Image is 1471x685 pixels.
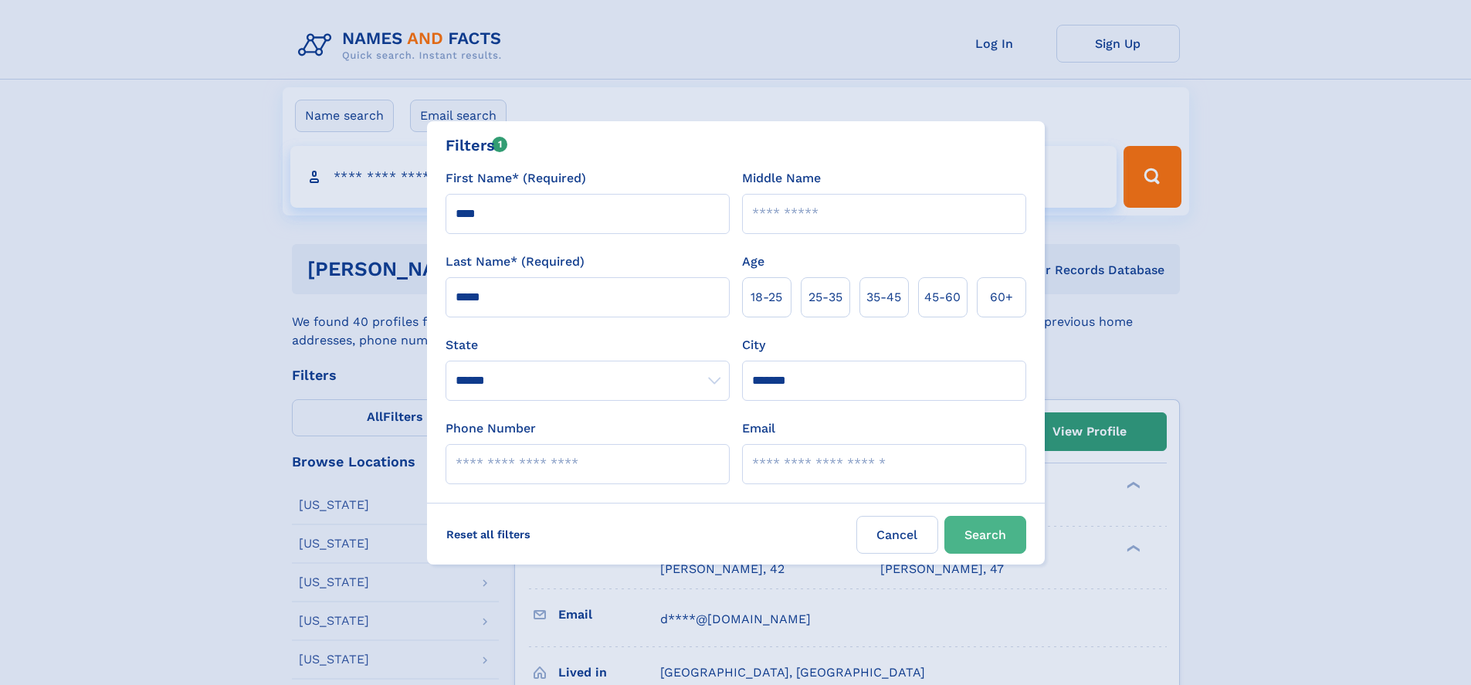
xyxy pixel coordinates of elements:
label: Last Name* (Required) [446,253,585,271]
label: Reset all filters [436,516,541,553]
label: State [446,336,730,354]
label: Phone Number [446,419,536,438]
span: 45‑60 [924,288,961,307]
label: Middle Name [742,169,821,188]
label: Cancel [856,516,938,554]
button: Search [944,516,1026,554]
label: Age [742,253,764,271]
span: 25‑35 [808,288,842,307]
span: 60+ [990,288,1013,307]
label: Email [742,419,775,438]
span: 18‑25 [751,288,782,307]
span: 35‑45 [866,288,901,307]
label: First Name* (Required) [446,169,586,188]
div: Filters [446,134,508,157]
label: City [742,336,765,354]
